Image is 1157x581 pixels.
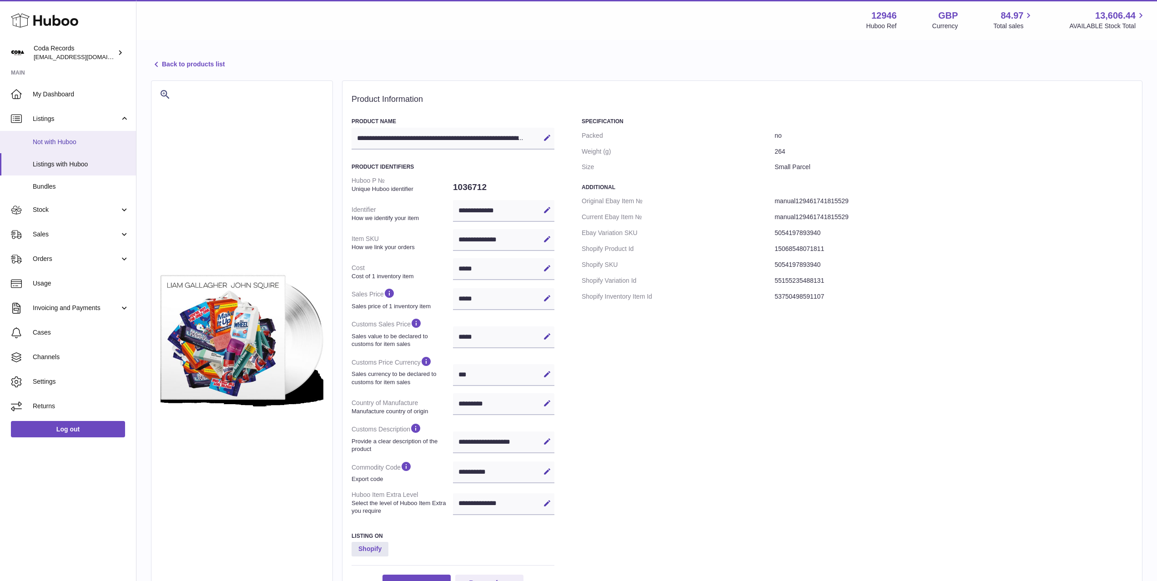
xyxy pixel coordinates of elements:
dd: manual129461741815529 [775,193,1133,209]
dt: Item SKU [352,231,453,255]
dt: Original Ebay Item № [582,193,775,209]
a: 13,606.44 AVAILABLE Stock Total [1069,10,1146,30]
dt: Huboo P № [352,173,453,196]
dd: Small Parcel [775,159,1133,175]
dt: Sales Price [352,284,453,314]
dd: no [775,128,1133,144]
dd: 264 [775,144,1133,160]
dt: Commodity Code [352,457,453,487]
dd: 53750498591107 [775,289,1133,305]
h3: Product Name [352,118,554,125]
dt: Weight (g) [582,144,775,160]
span: Total sales [993,22,1034,30]
h3: Product Identifiers [352,163,554,170]
div: Currency [932,22,958,30]
strong: 12946 [871,10,897,22]
strong: Unique Huboo identifier [352,185,451,193]
dt: Cost [352,260,453,284]
dt: Customs Sales Price [352,314,453,351]
strong: GBP [938,10,958,22]
span: Returns [33,402,129,411]
strong: Sales value to be declared to customs for item sales [352,332,451,348]
dd: manual129461741815529 [775,209,1133,225]
dt: Huboo Item Extra Level [352,487,453,519]
div: Huboo Ref [866,22,897,30]
dt: Customs Description [352,419,453,456]
h3: Listing On [352,532,554,540]
strong: How we identify your item [352,214,451,222]
span: Bundles [33,182,129,191]
span: Channels [33,353,129,361]
dt: Shopify SKU [582,257,775,273]
dt: Country of Manufacture [352,395,453,419]
strong: Export code [352,475,451,483]
span: 84.97 [1001,10,1023,22]
span: AVAILABLE Stock Total [1069,22,1146,30]
strong: Select the level of Huboo Item Extra you require [352,499,451,515]
span: 13,606.44 [1095,10,1136,22]
span: Orders [33,255,120,263]
span: Listings [33,115,120,123]
dd: 5054197893940 [775,225,1133,241]
span: Settings [33,377,129,386]
dd: 55155235488131 [775,273,1133,289]
dt: Shopify Inventory Item Id [582,289,775,305]
span: Not with Huboo [33,138,129,146]
dd: 5054197893940 [775,257,1133,273]
span: Usage [33,279,129,288]
a: Log out [11,421,125,437]
dt: Size [582,159,775,175]
span: [EMAIL_ADDRESS][DOMAIN_NAME] [34,53,134,60]
strong: Manufacture country of origin [352,407,451,416]
h3: Additional [582,184,1133,191]
dd: 1036712 [453,178,554,197]
strong: Sales currency to be declared to customs for item sales [352,370,451,386]
dt: Shopify Variation Id [582,273,775,289]
a: Back to products list [151,59,225,70]
div: Coda Records [34,44,116,61]
dt: Ebay Variation SKU [582,225,775,241]
span: Cases [33,328,129,337]
dt: Customs Price Currency [352,352,453,390]
dd: 15068548071811 [775,241,1133,257]
span: Stock [33,205,120,214]
strong: Sales price of 1 inventory item [352,302,451,311]
dt: Current Ebay Item № [582,209,775,225]
strong: Provide a clear description of the product [352,437,451,453]
strong: How we link your orders [352,243,451,251]
span: My Dashboard [33,90,129,99]
img: haz@pcatmedia.com [11,46,25,60]
span: Listings with Huboo [33,160,129,169]
a: 84.97 Total sales [993,10,1034,30]
h2: Product Information [352,95,1133,105]
strong: Shopify [352,542,388,556]
img: 1741815529.png [161,250,323,426]
dt: Shopify Product Id [582,241,775,257]
span: Invoicing and Payments [33,304,120,312]
dt: Packed [582,128,775,144]
strong: Cost of 1 inventory item [352,272,451,280]
dt: Identifier [352,202,453,225]
span: Sales [33,230,120,239]
h3: Specification [582,118,1133,125]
